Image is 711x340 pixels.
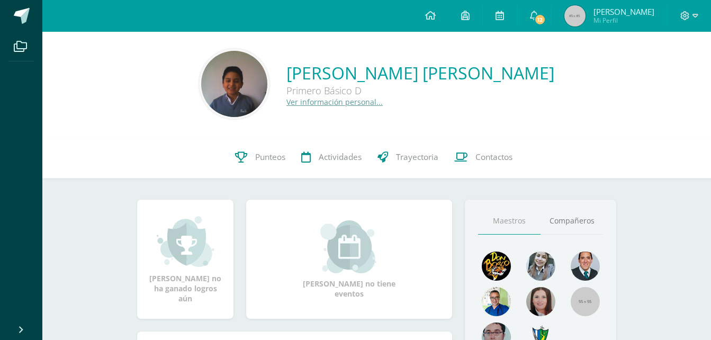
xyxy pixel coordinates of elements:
[526,287,555,316] img: 67c3d6f6ad1c930a517675cdc903f95f.png
[446,136,520,178] a: Contactos
[593,6,654,17] span: [PERSON_NAME]
[478,208,541,235] a: Maestros
[534,14,546,25] span: 12
[320,220,378,273] img: event_small.png
[148,215,223,303] div: [PERSON_NAME] no ha ganado logros aún
[482,287,511,316] img: 10741f48bcca31577cbcd80b61dad2f3.png
[370,136,446,178] a: Trayectoria
[564,5,586,26] img: 45x45
[541,208,603,235] a: Compañeros
[319,151,362,163] span: Actividades
[593,16,654,25] span: Mi Perfil
[201,51,267,117] img: 4d17de557a39d3ba0d1466e772e2efed.png
[293,136,370,178] a: Actividades
[227,136,293,178] a: Punteos
[255,151,285,163] span: Punteos
[526,252,555,281] img: 45bd7986b8947ad7e5894cbc9b781108.png
[482,252,511,281] img: 29fc2a48271e3f3676cb2cb292ff2552.png
[571,252,600,281] img: eec80b72a0218df6e1b0c014193c2b59.png
[286,61,554,84] a: [PERSON_NAME] [PERSON_NAME]
[286,84,554,97] div: Primero Básico D
[296,220,402,299] div: [PERSON_NAME] no tiene eventos
[396,151,438,163] span: Trayectoria
[286,97,383,107] a: Ver información personal...
[571,287,600,316] img: 55x55
[157,215,214,268] img: achievement_small.png
[475,151,512,163] span: Contactos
